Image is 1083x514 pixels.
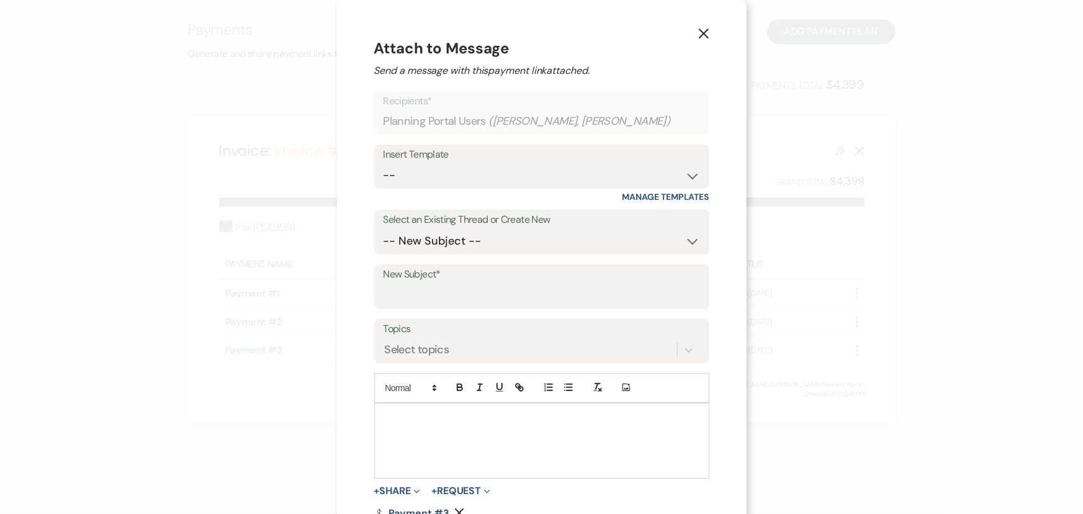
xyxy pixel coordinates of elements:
label: Topics [384,320,700,338]
label: New Subject* [384,266,700,284]
a: Manage Templates [622,191,709,202]
span: + [374,486,380,496]
h4: Attach to Message [374,37,709,60]
span: ( [PERSON_NAME], [PERSON_NAME] ) [488,113,671,130]
p: Recipients* [384,93,700,109]
span: + [431,486,437,496]
button: Share [374,486,421,496]
label: Select an Existing Thread or Create New [384,211,700,229]
div: Planning Portal Users [384,109,700,133]
div: Insert Template [384,146,700,164]
h2: Send a message with this payment link attached. [374,63,709,78]
div: Select topics [385,341,449,358]
button: Request [431,486,490,496]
